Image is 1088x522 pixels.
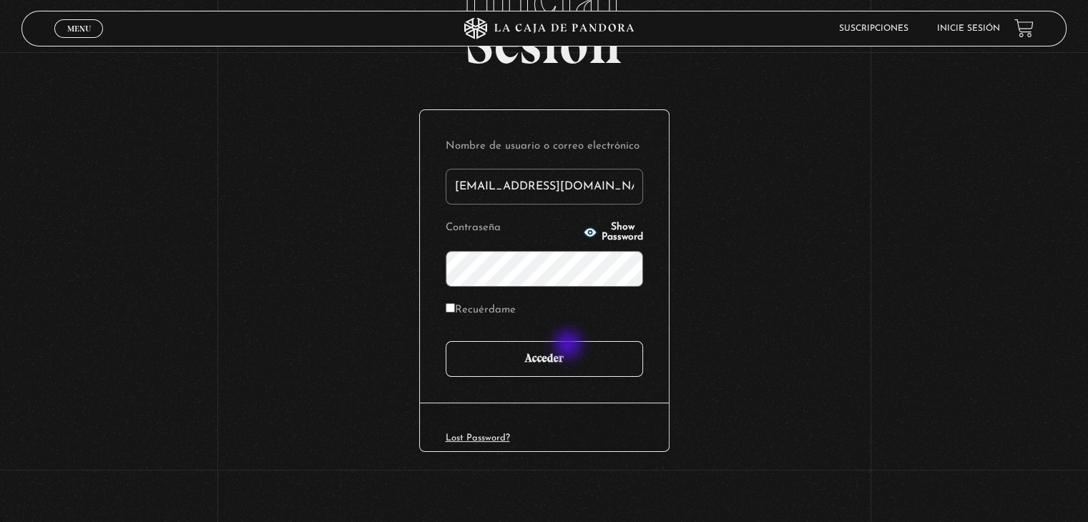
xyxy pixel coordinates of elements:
[62,36,96,46] span: Cerrar
[446,341,643,377] input: Acceder
[446,303,455,312] input: Recuérdame
[839,24,908,33] a: Suscripciones
[446,217,579,240] label: Contraseña
[67,24,91,33] span: Menu
[602,222,643,242] span: Show Password
[446,136,643,158] label: Nombre de usuario o correo electrónico
[583,222,643,242] button: Show Password
[446,300,516,322] label: Recuérdame
[446,433,510,443] a: Lost Password?
[1014,19,1034,38] a: View your shopping cart
[937,24,1000,33] a: Inicie sesión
